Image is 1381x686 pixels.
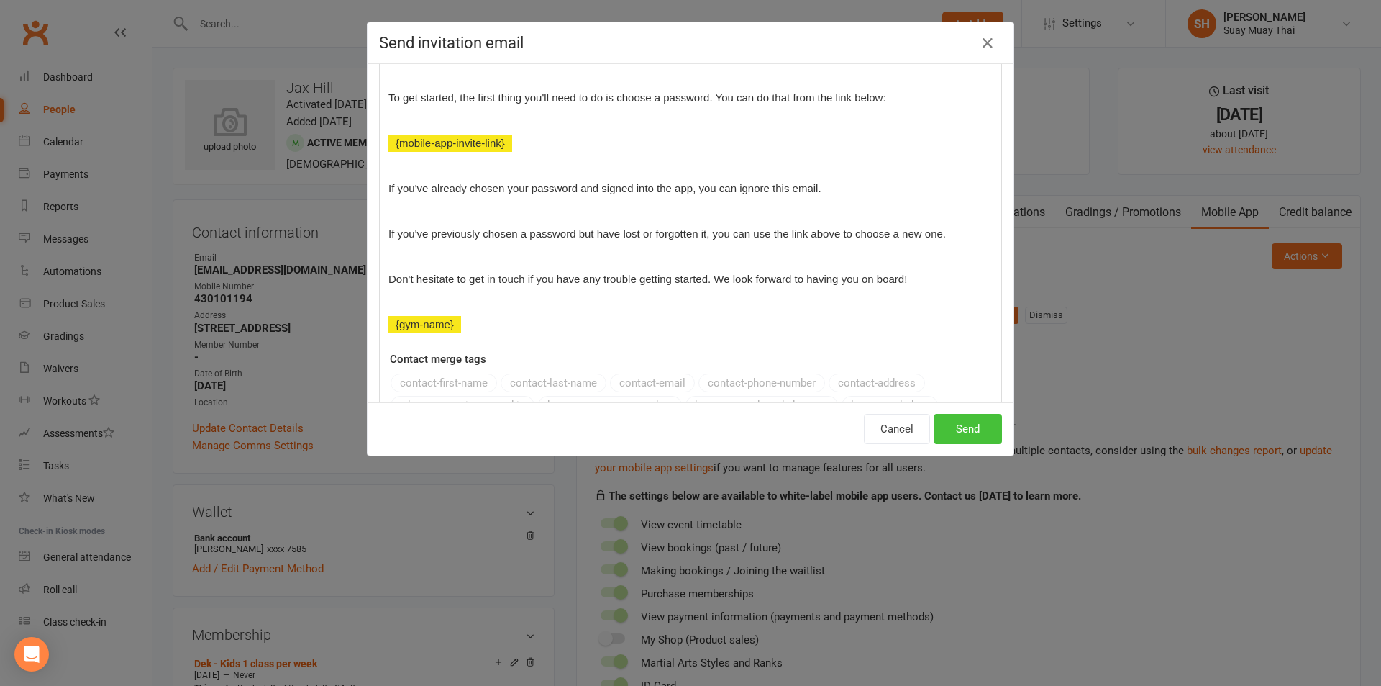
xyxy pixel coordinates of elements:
[388,227,946,240] span: If you've previously chosen a password but have lost or forgotten it, you can use the link above ...
[976,32,999,55] button: Close
[388,182,821,194] span: If you've already chosen your password and signed into the app, you can ignore this email.
[379,34,1002,52] h4: Send invitation email
[864,414,930,444] button: Cancel
[934,414,1002,444] button: Send
[390,351,486,368] label: Contact merge tags
[388,273,907,285] span: Don't hesitate to get in touch if you have any trouble getting started. We look forward to having...
[388,91,886,104] span: To get started, the first thing you'll need to do is choose a password. You can do that from the ...
[14,637,49,672] div: Open Intercom Messenger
